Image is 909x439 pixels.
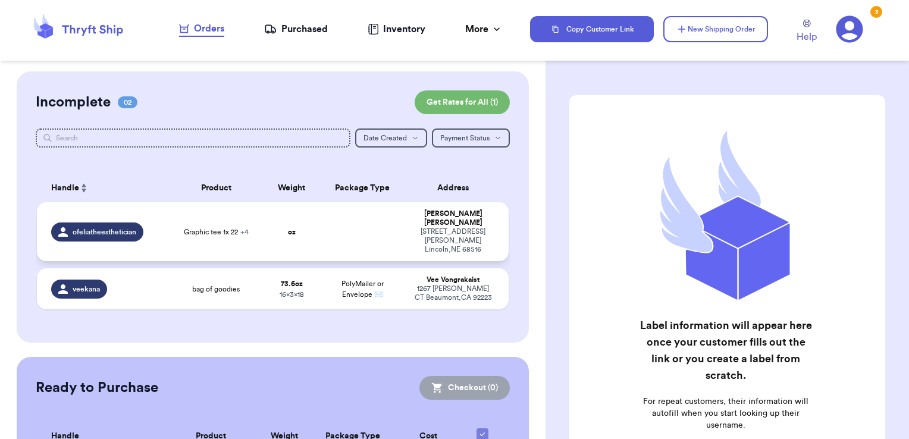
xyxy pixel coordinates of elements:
[412,275,495,284] div: Vee Vongrakaist
[663,16,768,42] button: New Shipping Order
[264,174,320,202] th: Weight
[36,378,158,397] h2: Ready to Purchase
[355,128,427,148] button: Date Created
[179,21,224,36] div: Orders
[412,209,495,227] div: [PERSON_NAME] [PERSON_NAME]
[36,93,111,112] h2: Incomplete
[412,284,495,302] div: 1267 [PERSON_NAME] CT Beaumont , CA 92223
[341,280,384,298] span: PolyMailer or Envelope ✉️
[51,182,79,195] span: Handle
[368,22,425,36] a: Inventory
[797,30,817,44] span: Help
[179,21,224,37] a: Orders
[73,284,100,294] span: veekana
[240,228,249,236] span: + 4
[638,396,814,431] p: For repeat customers, their information will autofill when you start looking up their username.
[184,227,249,237] span: Graphic tee 1x 22
[169,174,264,202] th: Product
[440,134,490,142] span: Payment Status
[288,228,296,236] strong: oz
[264,22,328,36] a: Purchased
[465,22,503,36] div: More
[281,280,303,287] strong: 73.6 oz
[73,227,136,237] span: ofeliatheesthetician
[79,181,89,195] button: Sort ascending
[192,284,240,294] span: bag of goodies
[363,134,407,142] span: Date Created
[797,20,817,44] a: Help
[836,15,863,43] a: 3
[405,174,509,202] th: Address
[419,376,510,400] button: Checkout (0)
[320,174,405,202] th: Package Type
[530,16,654,42] button: Copy Customer Link
[870,6,882,18] div: 3
[412,227,495,254] div: [STREET_ADDRESS][PERSON_NAME] Lincoln , NE 68516
[118,96,137,108] span: 02
[638,317,814,384] h2: Label information will appear here once your customer fills out the link or you create a label fr...
[415,90,510,114] button: Get Rates for All (1)
[432,128,510,148] button: Payment Status
[36,128,351,148] input: Search
[280,291,304,298] span: 16 x 3 x 18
